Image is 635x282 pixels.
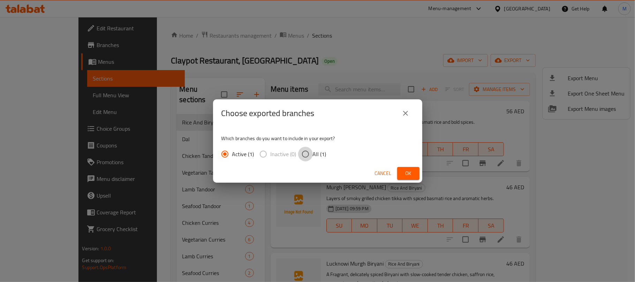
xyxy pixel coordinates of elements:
[313,150,326,158] span: All (1)
[232,150,254,158] span: Active (1)
[221,135,414,142] p: Which branches do you want to include in your export?
[397,167,419,180] button: Ok
[221,108,315,119] h2: Choose exported branches
[271,150,296,158] span: Inactive (0)
[397,105,414,122] button: close
[403,169,414,178] span: Ok
[372,167,394,180] button: Cancel
[375,169,392,178] span: Cancel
